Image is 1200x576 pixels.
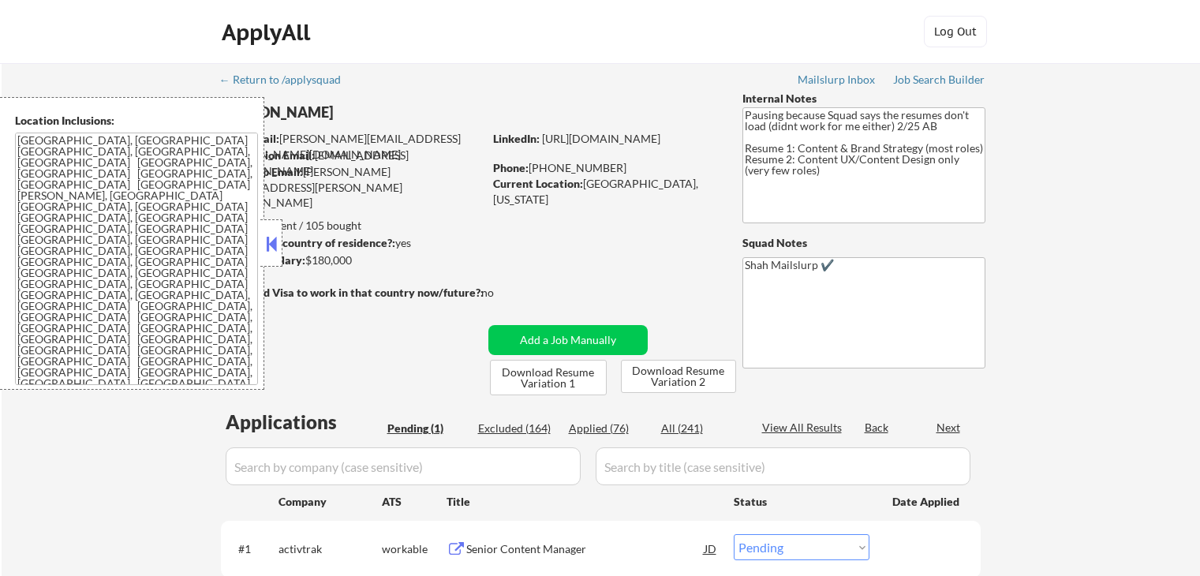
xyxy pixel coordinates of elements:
[279,541,382,557] div: activtrak
[220,252,483,268] div: $180,000
[478,421,557,436] div: Excluded (164)
[734,487,869,515] div: Status
[221,103,545,122] div: [PERSON_NAME]
[466,541,705,557] div: Senior Content Manager
[924,16,987,47] button: Log Out
[490,360,607,395] button: Download Resume Variation 1
[493,176,716,207] div: [GEOGRAPHIC_DATA], [US_STATE]
[569,421,648,436] div: Applied (76)
[493,161,529,174] strong: Phone:
[481,285,526,301] div: no
[493,177,583,190] strong: Current Location:
[382,494,447,510] div: ATS
[762,420,847,436] div: View All Results
[15,113,258,129] div: Location Inclusions:
[703,534,719,563] div: JD
[742,235,985,251] div: Squad Notes
[447,494,719,510] div: Title
[220,236,395,249] strong: Can work in country of residence?:
[936,420,962,436] div: Next
[220,218,483,234] div: 76 sent / 105 bought
[893,74,985,85] div: Job Search Builder
[219,73,356,89] a: ← Return to /applysquad
[865,420,890,436] div: Back
[542,132,660,145] a: [URL][DOMAIN_NAME]
[222,131,483,162] div: [PERSON_NAME][EMAIL_ADDRESS][PERSON_NAME][DOMAIN_NAME]
[621,360,736,393] button: Download Resume Variation 2
[798,74,877,85] div: Mailslurp Inbox
[221,164,483,211] div: [PERSON_NAME][EMAIL_ADDRESS][PERSON_NAME][DOMAIN_NAME]
[238,541,266,557] div: #1
[279,494,382,510] div: Company
[387,421,466,436] div: Pending (1)
[219,74,356,85] div: ← Return to /applysquad
[596,447,970,485] input: Search by title (case sensitive)
[220,235,478,251] div: yes
[893,73,985,89] a: Job Search Builder
[798,73,877,89] a: Mailslurp Inbox
[222,148,483,178] div: [EMAIL_ADDRESS][DOMAIN_NAME]
[742,91,985,107] div: Internal Notes
[892,494,962,510] div: Date Applied
[488,325,648,355] button: Add a Job Manually
[661,421,740,436] div: All (241)
[221,286,484,299] strong: Will need Visa to work in that country now/future?:
[226,413,382,432] div: Applications
[493,160,716,176] div: [PHONE_NUMBER]
[493,132,540,145] strong: LinkedIn:
[222,19,315,46] div: ApplyAll
[226,447,581,485] input: Search by company (case sensitive)
[382,541,447,557] div: workable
